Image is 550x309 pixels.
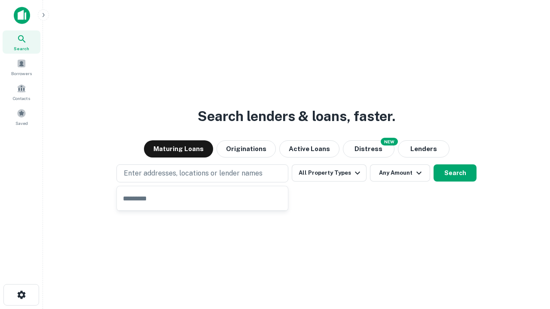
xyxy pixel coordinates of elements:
button: All Property Types [292,164,367,182]
span: Search [14,45,29,52]
button: Any Amount [370,164,430,182]
button: Lenders [398,140,449,158]
button: Search distressed loans with lien and other non-mortgage details. [343,140,394,158]
span: Saved [15,120,28,127]
iframe: Chat Widget [507,240,550,282]
span: Borrowers [11,70,32,77]
div: NEW [381,138,398,145]
a: Contacts [3,80,40,103]
button: Search [434,164,477,182]
button: Enter addresses, locations or lender names [116,164,288,182]
button: Active Loans [279,140,339,158]
a: Saved [3,105,40,128]
a: Borrowers [3,55,40,79]
img: capitalize-icon.png [14,7,30,24]
p: Enter addresses, locations or lender names [124,168,263,179]
span: Contacts [13,95,30,102]
h3: Search lenders & loans, faster. [198,106,395,127]
a: Search [3,30,40,54]
button: Originations [217,140,276,158]
button: Maturing Loans [144,140,213,158]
